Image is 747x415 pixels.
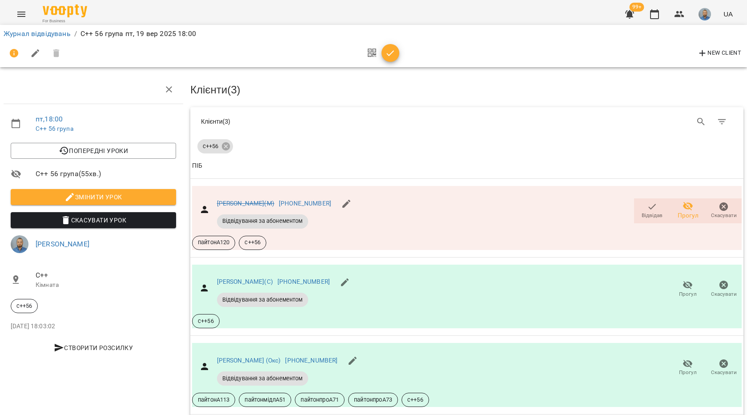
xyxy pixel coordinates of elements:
span: Прогул [678,211,699,220]
span: пайтонпроА73 [349,396,398,404]
span: Відвідування за абонементом [217,375,308,383]
button: Search [691,111,712,133]
span: Скасувати Урок [18,215,169,226]
span: Змінити урок [18,192,169,202]
button: Прогул [670,355,706,380]
a: [PHONE_NUMBER] [285,357,337,364]
span: Відвідування за абонементом [217,217,308,225]
button: Прогул [670,198,706,223]
p: [DATE] 18:03:02 [11,322,176,331]
span: UA [723,9,733,19]
a: Журнал відвідувань [4,29,71,38]
img: Voopty Logo [43,4,87,17]
button: Попередні уроки [11,143,176,159]
button: Змінити урок [11,189,176,205]
span: New Client [697,48,741,59]
a: [PERSON_NAME](С) [217,278,273,285]
button: Скасувати [706,198,742,223]
a: пт , 18:00 [36,115,63,123]
span: For Business [43,18,87,24]
span: Попередні уроки [18,145,169,156]
button: New Client [695,46,743,60]
a: [PHONE_NUMBER] [277,278,330,285]
button: Menu [11,4,32,25]
button: Відвідав [634,198,670,223]
button: Скасувати [706,355,742,380]
span: пайтонА113 [193,396,235,404]
span: Прогул [679,369,697,376]
span: с++56 [402,396,429,404]
span: Скасувати [711,212,737,219]
span: C++ [36,270,176,281]
button: UA [720,6,736,22]
h3: Клієнти ( 3 ) [190,84,743,96]
span: C++ 56 група ( 55 хв. ) [36,169,176,179]
img: 2a5fecbf94ce3b4251e242cbcf70f9d8.jpg [699,8,711,20]
p: C++ 56 група пт, 19 вер 2025 18:00 [80,28,196,39]
span: с++56 [193,317,219,325]
span: с++56 [239,238,266,246]
span: пайтонпроА71 [295,396,344,404]
div: Клієнти ( 3 ) [201,117,460,126]
div: с++56 [11,299,38,313]
div: с++56 [197,139,233,153]
img: 2a5fecbf94ce3b4251e242cbcf70f9d8.jpg [11,235,28,253]
a: [PERSON_NAME](М) [217,200,274,207]
div: ПІБ [192,161,202,171]
span: с++56 [197,142,224,150]
button: Створити розсилку [11,340,176,356]
li: / [74,28,77,39]
a: [PHONE_NUMBER] [279,200,331,207]
button: Прогул [670,277,706,302]
a: [PERSON_NAME] (Окс) [217,357,281,364]
span: Скасувати [711,290,737,298]
a: C++ 56 група [36,125,73,132]
a: [PERSON_NAME] [36,240,89,248]
button: Скасувати [706,277,742,302]
span: Відвідав [642,212,663,219]
button: Фільтр [711,111,733,133]
span: 99+ [630,3,644,12]
span: пайтонмідлА51 [239,396,291,404]
span: пайтонА120 [193,238,235,246]
button: Скасувати Урок [11,212,176,228]
span: Створити розсилку [14,342,173,353]
div: Sort [192,161,202,171]
span: ПІБ [192,161,742,171]
nav: breadcrumb [4,28,743,39]
p: Кімната [36,281,176,290]
span: с++56 [11,302,37,310]
div: Table Toolbar [190,107,743,136]
span: Прогул [679,290,697,298]
span: Скасувати [711,369,737,376]
span: Відвідування за абонементом [217,296,308,304]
